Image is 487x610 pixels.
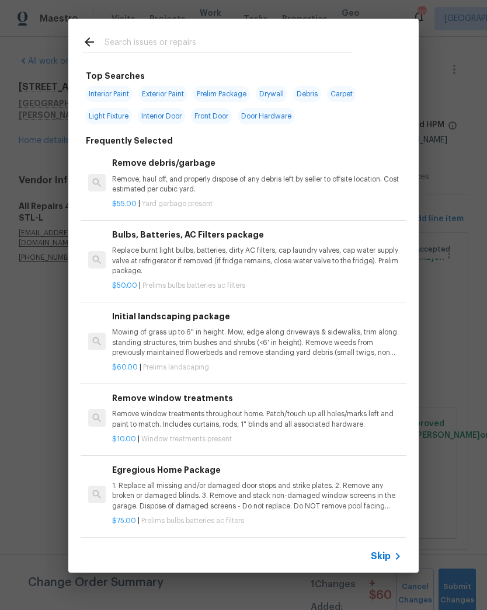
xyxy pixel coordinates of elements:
[112,463,402,476] h6: Egregious Home Package
[142,200,213,207] span: Yard garbage present
[112,310,402,323] h6: Initial landscaping package
[112,392,402,405] h6: Remove window treatments
[112,327,402,357] p: Mowing of grass up to 6" in height. Mow, edge along driveways & sidewalks, trim along standing st...
[193,86,250,102] span: Prelim Package
[112,481,402,511] p: 1. Replace all missing and/or damaged door stops and strike plates. 2. Remove any broken or damag...
[85,86,133,102] span: Interior Paint
[112,200,137,207] span: $55.00
[141,517,244,524] span: Prelims bulbs batteries ac filters
[112,364,138,371] span: $60.00
[256,86,287,102] span: Drywall
[112,228,402,241] h6: Bulbs, Batteries, AC Filters package
[112,516,402,526] p: |
[112,434,402,444] p: |
[112,246,402,276] p: Replace burnt light bulbs, batteries, dirty AC filters, cap laundry valves, cap water supply valv...
[371,550,391,562] span: Skip
[293,86,321,102] span: Debris
[238,108,295,124] span: Door Hardware
[112,517,136,524] span: $75.00
[85,108,132,124] span: Light Fixture
[105,35,352,53] input: Search issues or repairs
[86,134,173,147] h6: Frequently Selected
[112,409,402,429] p: Remove window treatments throughout home. Patch/touch up all holes/marks left and paint to match....
[112,199,402,209] p: |
[86,69,145,82] h6: Top Searches
[112,435,136,442] span: $10.00
[112,175,402,194] p: Remove, haul off, and properly dispose of any debris left by seller to offsite location. Cost est...
[143,364,209,371] span: Prelims landscaping
[138,108,185,124] span: Interior Door
[112,281,402,291] p: |
[191,108,232,124] span: Front Door
[112,282,137,289] span: $50.00
[112,362,402,372] p: |
[327,86,356,102] span: Carpet
[138,86,187,102] span: Exterior Paint
[142,282,245,289] span: Prelims bulbs batteries ac filters
[112,156,402,169] h6: Remove debris/garbage
[141,435,232,442] span: Window treatments present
